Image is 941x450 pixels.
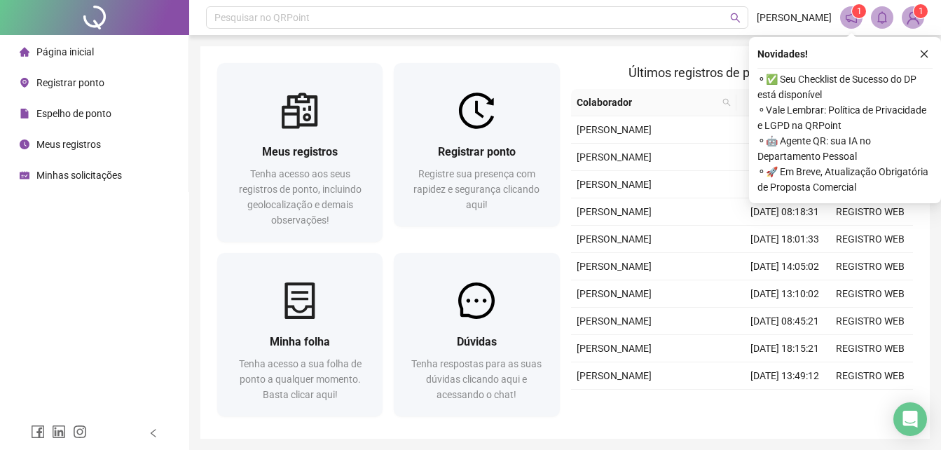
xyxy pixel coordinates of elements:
span: instagram [73,425,87,439]
span: Últimos registros de ponto sincronizados [629,65,855,80]
span: 1 [919,6,923,16]
td: REGISTRO WEB [827,198,913,226]
span: 1 [857,6,862,16]
span: environment [20,78,29,88]
span: ⚬ Vale Lembrar: Política de Privacidade e LGPD na QRPoint [757,102,933,133]
span: ⚬ 🚀 Em Breve, Atualização Obrigatória de Proposta Comercial [757,164,933,195]
span: Colaborador [577,95,717,110]
span: [PERSON_NAME] [577,315,652,327]
td: [DATE] 18:15:21 [742,335,827,362]
span: schedule [20,170,29,180]
span: Registrar ponto [36,77,104,88]
span: Minhas solicitações [36,170,122,181]
span: home [20,47,29,57]
span: Meus registros [36,139,101,150]
span: clock-circle [20,139,29,149]
td: REGISTRO WEB [827,335,913,362]
td: [DATE] 08:18:31 [742,198,827,226]
td: REGISTRO WEB [827,280,913,308]
td: [DATE] 08:45:21 [742,308,827,335]
span: Tenha acesso a sua folha de ponto a qualquer momento. Basta clicar aqui! [239,358,362,400]
span: Tenha acesso aos seus registros de ponto, incluindo geolocalização e demais observações! [239,168,362,226]
td: [DATE] 12:55:42 [742,390,827,417]
span: close [919,49,929,59]
div: Open Intercom Messenger [893,402,927,436]
span: [PERSON_NAME] [577,151,652,163]
a: Registrar pontoRegistre sua presença com rapidez e segurança clicando aqui! [394,63,559,226]
span: [PERSON_NAME] [577,206,652,217]
span: Dúvidas [457,335,497,348]
span: linkedin [52,425,66,439]
a: Minha folhaTenha acesso a sua folha de ponto a qualquer momento. Basta clicar aqui! [217,253,383,416]
td: [DATE] 14:05:02 [742,253,827,280]
img: 90194 [902,7,923,28]
span: search [720,92,734,113]
sup: 1 [852,4,866,18]
span: bell [876,11,888,24]
span: Novidades ! [757,46,808,62]
span: left [149,428,158,438]
span: [PERSON_NAME] [577,370,652,381]
td: REGISTRO WEB [827,362,913,390]
span: [PERSON_NAME] [577,124,652,135]
td: [DATE] 14:00:37 [742,144,827,171]
td: [DATE] 18:04:56 [742,116,827,144]
span: Registrar ponto [438,145,516,158]
span: Registre sua presença com rapidez e segurança clicando aqui! [413,168,540,210]
span: search [722,98,731,107]
span: facebook [31,425,45,439]
span: [PERSON_NAME] [577,343,652,354]
td: [DATE] 13:49:12 [742,362,827,390]
td: [DATE] 13:10:02 [742,280,827,308]
sup: Atualize o seu contato no menu Meus Dados [914,4,928,18]
td: REGISTRO WEB [827,308,913,335]
span: Minha folha [270,335,330,348]
span: [PERSON_NAME] [577,179,652,190]
span: search [730,13,741,23]
span: file [20,109,29,118]
td: [DATE] 13:05:10 [742,171,827,198]
a: Meus registrosTenha acesso aos seus registros de ponto, incluindo geolocalização e demais observa... [217,63,383,242]
span: [PERSON_NAME] [577,233,652,245]
span: Espelho de ponto [36,108,111,119]
a: DúvidasTenha respostas para as suas dúvidas clicando aqui e acessando o chat! [394,253,559,416]
span: [PERSON_NAME] [577,288,652,299]
span: ⚬ ✅ Seu Checklist de Sucesso do DP está disponível [757,71,933,102]
span: Meus registros [262,145,338,158]
span: ⚬ 🤖 Agente QR: sua IA no Departamento Pessoal [757,133,933,164]
span: Data/Hora [742,95,802,110]
span: notification [845,11,858,24]
span: Tenha respostas para as suas dúvidas clicando aqui e acessando o chat! [411,358,542,400]
td: REGISTRO WEB [827,226,913,253]
th: Data/Hora [736,89,819,116]
span: [PERSON_NAME] [757,10,832,25]
td: [DATE] 18:01:33 [742,226,827,253]
span: Página inicial [36,46,94,57]
td: REGISTRO WEB [827,390,913,417]
span: [PERSON_NAME] [577,261,652,272]
td: REGISTRO WEB [827,253,913,280]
